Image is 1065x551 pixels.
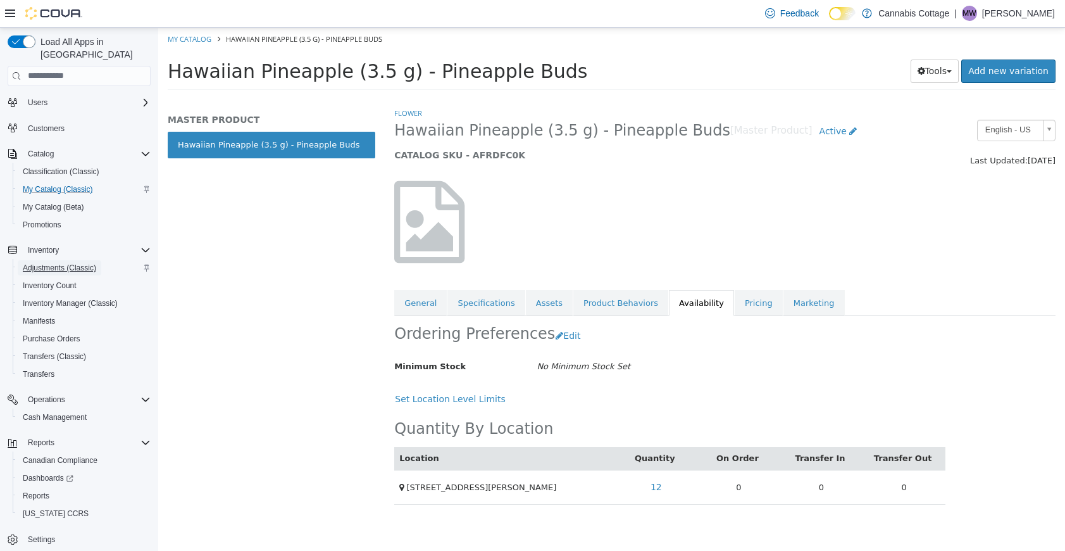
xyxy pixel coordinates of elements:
button: Purchase Orders [13,330,156,348]
span: Minimum Stock [236,334,308,343]
span: Hawaiian Pineapple (3.5 g) - Pineapple Buds [236,93,572,113]
p: Cannabis Cottage [878,6,949,21]
span: My Catalog (Classic) [23,184,93,194]
h5: CATALOG SKU - AFRDFC0K [236,122,727,133]
button: Inventory Count [13,277,156,294]
a: Inventory Count [18,278,82,293]
a: Active [654,92,706,115]
a: English - US [819,92,897,113]
span: Hawaiian Pineapple (3.5 g) - Pineapple Buds [9,32,429,54]
span: My Catalog (Classic) [18,182,151,197]
img: Cova [25,7,82,20]
button: Inventory [3,241,156,259]
p: | [954,6,957,21]
span: [DATE] [869,128,897,137]
td: 0 [704,442,787,476]
button: Canadian Compliance [13,452,156,469]
a: Specifications [289,262,366,289]
a: Hawaiian Pineapple (3.5 g) - Pineapple Buds [9,104,217,130]
span: Users [23,95,151,110]
span: Active [661,98,688,108]
button: Classification (Classic) [13,163,156,180]
span: Canadian Compliance [18,453,151,468]
a: Assets [368,262,414,289]
a: Transfers [18,367,59,382]
span: Dashboards [18,471,151,486]
a: Product Behaviors [415,262,510,289]
span: Manifests [18,313,151,329]
a: My Catalog (Beta) [18,199,89,215]
span: Dashboards [23,473,73,483]
button: Edit [397,296,429,320]
button: Tools [752,32,801,55]
button: Customers [3,119,156,137]
span: Load All Apps in [GEOGRAPHIC_DATA] [35,35,151,61]
a: Feedback [760,1,824,26]
span: Transfers [18,367,151,382]
a: Settings [23,532,60,547]
span: Reports [18,488,151,503]
a: My Catalog (Classic) [18,182,98,197]
button: Manifests [13,312,156,330]
a: Adjustments (Classic) [18,260,101,275]
input: Dark Mode [829,7,856,20]
span: Promotions [23,220,61,230]
i: No Minimum Stock Set [378,334,472,343]
h5: MASTER PRODUCT [9,86,217,98]
span: Manifests [23,316,55,326]
span: Classification (Classic) [18,164,151,179]
span: Catalog [23,146,151,161]
a: Transfer In [637,426,689,435]
span: Purchase Orders [18,331,151,346]
button: Catalog [3,145,156,163]
span: [STREET_ADDRESS][PERSON_NAME] [248,455,398,464]
a: Cash Management [18,410,92,425]
a: [US_STATE] CCRS [18,506,94,521]
a: Purchase Orders [18,331,85,346]
span: Operations [28,395,65,405]
button: Users [23,95,53,110]
span: Classification (Classic) [23,167,99,177]
span: Operations [23,392,151,407]
span: Washington CCRS [18,506,151,521]
span: Customers [28,123,65,134]
span: Purchase Orders [23,334,80,344]
a: 12 [485,448,511,471]
span: My Catalog (Beta) [18,199,151,215]
a: Classification (Classic) [18,164,104,179]
a: Add new variation [803,32,897,55]
a: Dashboards [18,471,78,486]
a: Quantity [476,426,520,435]
span: Feedback [780,7,819,20]
a: Marketing [625,262,687,289]
a: Reports [18,488,54,503]
span: Cash Management [23,412,87,422]
span: Transfers (Classic) [23,351,86,362]
span: Settings [23,531,151,547]
span: Catalog [28,149,54,159]
button: Catalog [23,146,59,161]
button: Adjustments (Classic) [13,259,156,277]
small: [Master Product] [572,98,654,108]
button: Set Location Level Limits [236,360,354,383]
a: Inventory Manager (Classic) [18,296,123,311]
span: Dark Mode [829,20,830,21]
button: My Catalog (Classic) [13,180,156,198]
span: Transfers [23,369,54,379]
button: Reports [3,434,156,452]
button: Inventory Manager (Classic) [13,294,156,312]
div: Mariana Wolff [962,6,977,21]
span: Last Updated: [812,128,869,137]
button: Operations [23,392,70,407]
span: Reports [23,491,49,501]
button: Location [241,424,283,437]
button: Cash Management [13,408,156,426]
span: Transfers (Classic) [18,349,151,364]
h2: Ordering Preferences [236,296,397,316]
a: Transfer Out [716,426,776,435]
span: Cash Management [18,410,151,425]
span: English - US [819,92,880,112]
a: On Order [558,426,603,435]
span: Reports [23,435,151,450]
span: My Catalog (Beta) [23,202,84,212]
